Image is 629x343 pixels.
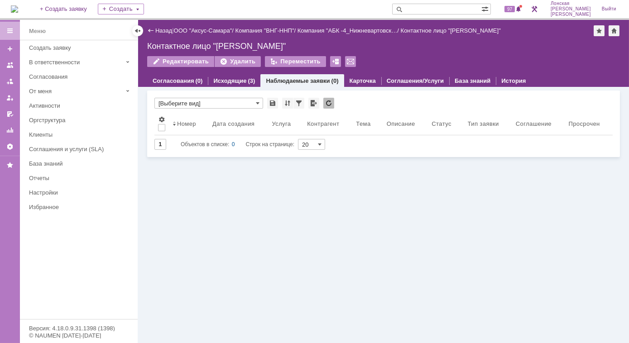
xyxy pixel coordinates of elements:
[174,27,235,34] div: /
[3,107,17,121] a: Мои согласования
[29,175,132,181] div: Отчеты
[25,128,136,142] a: Клиенты
[331,77,339,84] div: (0)
[29,325,129,331] div: Версия: 4.18.0.9.31.1398 (1398)
[213,77,246,84] a: Исходящие
[323,98,334,109] div: Обновлять список
[132,25,143,36] div: Скрыть меню
[387,77,444,84] a: Соглашения/Услуги
[303,112,352,135] th: Контрагент
[352,112,383,135] th: Тема
[158,116,165,123] span: Настройки
[25,186,136,200] a: Настройки
[298,27,401,34] div: /
[29,73,132,80] div: Согласования
[29,189,132,196] div: Настройки
[428,112,464,135] th: Статус
[266,77,330,84] a: Наблюдаемые заявки
[282,98,293,109] div: Сортировка...
[330,56,341,67] div: Поместить в архив
[29,160,132,167] div: База знаний
[181,139,294,150] i: Строк на странице:
[29,26,46,37] div: Меню
[172,27,173,33] div: |
[25,70,136,84] a: Согласования
[3,91,17,105] a: Мои заявки
[609,25,619,36] div: Сделать домашней страницей
[153,77,194,84] a: Согласования
[464,112,512,135] th: Тип заявки
[232,139,235,150] div: 0
[29,59,122,66] div: В ответственности
[155,27,172,34] a: Назад
[98,4,144,14] div: Создать
[269,112,304,135] th: Услуга
[529,4,540,14] a: Перейти в интерфейс администратора
[25,99,136,113] a: Активности
[11,5,18,13] a: Перейти на домашнюю страницу
[29,146,132,152] div: Соглашения и услуги (SLA)
[401,27,501,34] div: Контактное лицо "[PERSON_NAME]"
[551,1,591,6] span: Лонская
[569,120,600,127] div: Просрочен
[29,44,132,51] div: Создать заявку
[25,157,136,171] a: База знаний
[551,12,591,17] span: [PERSON_NAME]
[432,120,451,127] div: Статус
[11,5,18,13] img: logo
[501,77,526,84] a: История
[3,139,17,154] a: Настройки
[212,120,254,127] div: Дата создания
[387,120,415,127] div: Описание
[25,171,136,185] a: Отчеты
[29,204,122,210] div: Избранное
[350,77,376,84] a: Карточка
[3,74,17,89] a: Заявки в моей ответственности
[298,27,398,34] a: Компания "АБК -4_Нижневартовск…
[594,25,605,36] div: Добавить в избранное
[504,6,515,12] span: 97
[147,42,620,51] div: Контактное лицо "[PERSON_NAME]"
[177,120,196,127] div: Номер
[181,141,229,148] span: Объектов в списке:
[551,6,591,12] span: [PERSON_NAME]
[308,98,319,109] div: Экспорт списка
[25,113,136,127] a: Оргструктура
[3,42,17,56] a: Создать заявку
[209,112,268,135] th: Дата создания
[29,88,122,95] div: От меня
[248,77,255,84] div: (3)
[3,58,17,72] a: Заявки на командах
[468,120,499,127] div: Тип заявки
[174,27,232,34] a: ООО "Аксус-Самара"
[267,98,278,109] div: Сохранить вид
[356,120,370,127] div: Тема
[29,131,132,138] div: Клиенты
[29,333,129,338] div: © NAUMEN [DATE]-[DATE]
[235,27,298,34] div: /
[29,117,132,124] div: Оргструктура
[455,77,490,84] a: База знаний
[25,41,136,55] a: Создать заявку
[307,120,339,127] div: Контрагент
[235,27,294,34] a: Компания "ВНГ-ННП"
[29,102,132,109] div: Активности
[169,112,209,135] th: Номер
[272,120,291,127] div: Услуга
[3,123,17,138] a: Отчеты
[196,77,203,84] div: (0)
[512,112,565,135] th: Соглашение
[25,142,136,156] a: Соглашения и услуги (SLA)
[345,56,356,67] div: Сгенерировать пароль и отправить контактному лицу на e-mail
[481,4,490,13] span: Расширенный поиск
[293,98,304,109] div: Фильтрация...
[516,120,552,127] div: Соглашение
